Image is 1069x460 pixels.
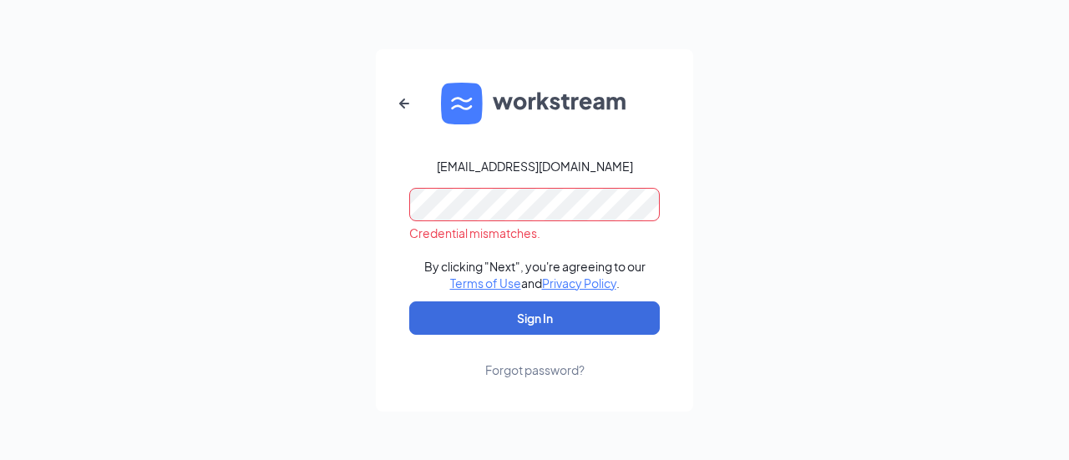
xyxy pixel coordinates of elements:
[437,158,633,174] div: [EMAIL_ADDRESS][DOMAIN_NAME]
[394,94,414,114] svg: ArrowLeftNew
[409,225,660,241] div: Credential mismatches.
[450,275,521,291] a: Terms of Use
[542,275,616,291] a: Privacy Policy
[485,335,585,378] a: Forgot password?
[409,301,660,335] button: Sign In
[384,83,424,124] button: ArrowLeftNew
[441,83,628,124] img: WS logo and Workstream text
[424,258,646,291] div: By clicking "Next", you're agreeing to our and .
[485,361,585,378] div: Forgot password?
